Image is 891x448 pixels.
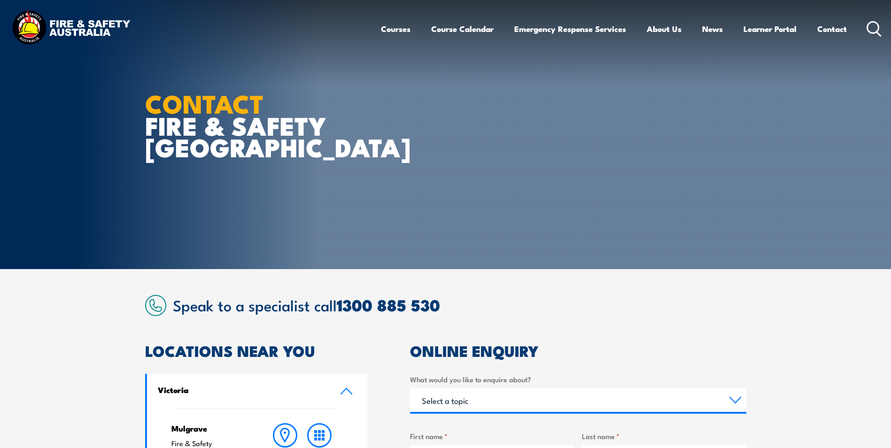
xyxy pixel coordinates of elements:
[410,344,746,357] h2: ONLINE ENQUIRY
[171,423,250,433] h4: Mulgrave
[147,374,368,408] a: Victoria
[173,296,746,313] h2: Speak to a specialist call
[702,16,723,41] a: News
[514,16,626,41] a: Emergency Response Services
[145,344,368,357] h2: LOCATIONS NEAR YOU
[337,292,440,317] a: 1300 885 530
[582,431,746,441] label: Last name
[145,92,377,158] h1: FIRE & SAFETY [GEOGRAPHIC_DATA]
[145,83,264,122] strong: CONTACT
[744,16,797,41] a: Learner Portal
[410,431,574,441] label: First name
[817,16,847,41] a: Contact
[431,16,494,41] a: Course Calendar
[158,385,326,395] h4: Victoria
[410,374,746,385] label: What would you like to enquire about?
[647,16,682,41] a: About Us
[381,16,411,41] a: Courses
